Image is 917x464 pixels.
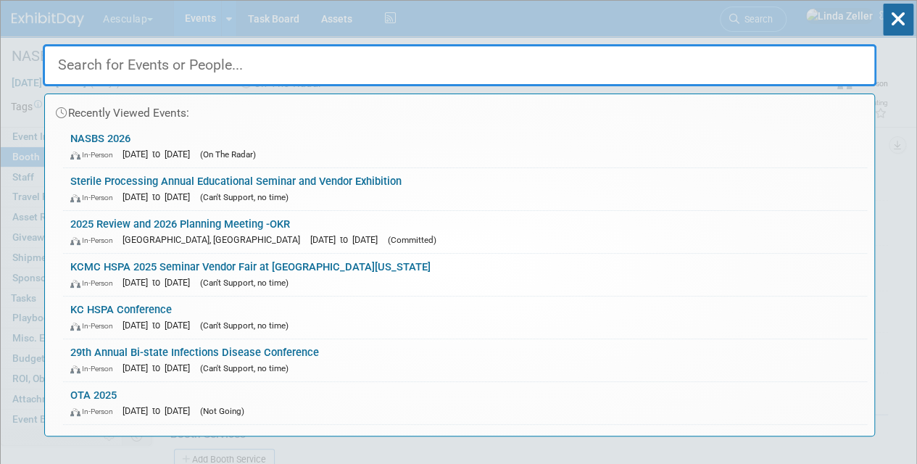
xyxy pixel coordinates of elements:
a: NASBS 2026 In-Person [DATE] to [DATE] (On The Radar) [63,125,867,167]
div: Recently Viewed Events: [52,94,867,125]
span: (Not Going) [200,406,244,416]
a: KCMC HSPA 2025 Seminar Vendor Fair at [GEOGRAPHIC_DATA][US_STATE] In-Person [DATE] to [DATE] (Can... [63,254,867,296]
span: [DATE] to [DATE] [123,362,197,373]
span: (On The Radar) [200,149,256,159]
span: [DATE] to [DATE] [310,234,385,245]
span: In-Person [70,364,120,373]
span: (Can't Support, no time) [200,278,289,288]
span: In-Person [70,193,120,202]
span: [DATE] to [DATE] [123,320,197,331]
span: [DATE] to [DATE] [123,277,197,288]
span: [GEOGRAPHIC_DATA], [GEOGRAPHIC_DATA] [123,234,307,245]
span: [DATE] to [DATE] [123,149,197,159]
span: [DATE] to [DATE] [123,191,197,202]
a: Sterile Processing Annual Educational Seminar and Vendor Exhibition In-Person [DATE] to [DATE] (C... [63,168,867,210]
span: (Committed) [388,235,436,245]
a: OTA 2025 In-Person [DATE] to [DATE] (Not Going) [63,382,867,424]
a: 2025 Review and 2026 Planning Meeting -OKR In-Person [GEOGRAPHIC_DATA], [GEOGRAPHIC_DATA] [DATE] ... [63,211,867,253]
span: [DATE] to [DATE] [123,405,197,416]
span: (Can't Support, no time) [200,363,289,373]
span: (Can't Support, no time) [200,192,289,202]
span: In-Person [70,407,120,416]
a: KC HSPA Conference In-Person [DATE] to [DATE] (Can't Support, no time) [63,297,867,339]
span: (Can't Support, no time) [200,320,289,331]
span: In-Person [70,150,120,159]
a: 29th Annual Bi-state Infections Disease Conference In-Person [DATE] to [DATE] (Can't Support, no ... [63,339,867,381]
input: Search for Events or People... [43,44,876,86]
span: In-Person [70,236,120,245]
span: In-Person [70,321,120,331]
span: In-Person [70,278,120,288]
